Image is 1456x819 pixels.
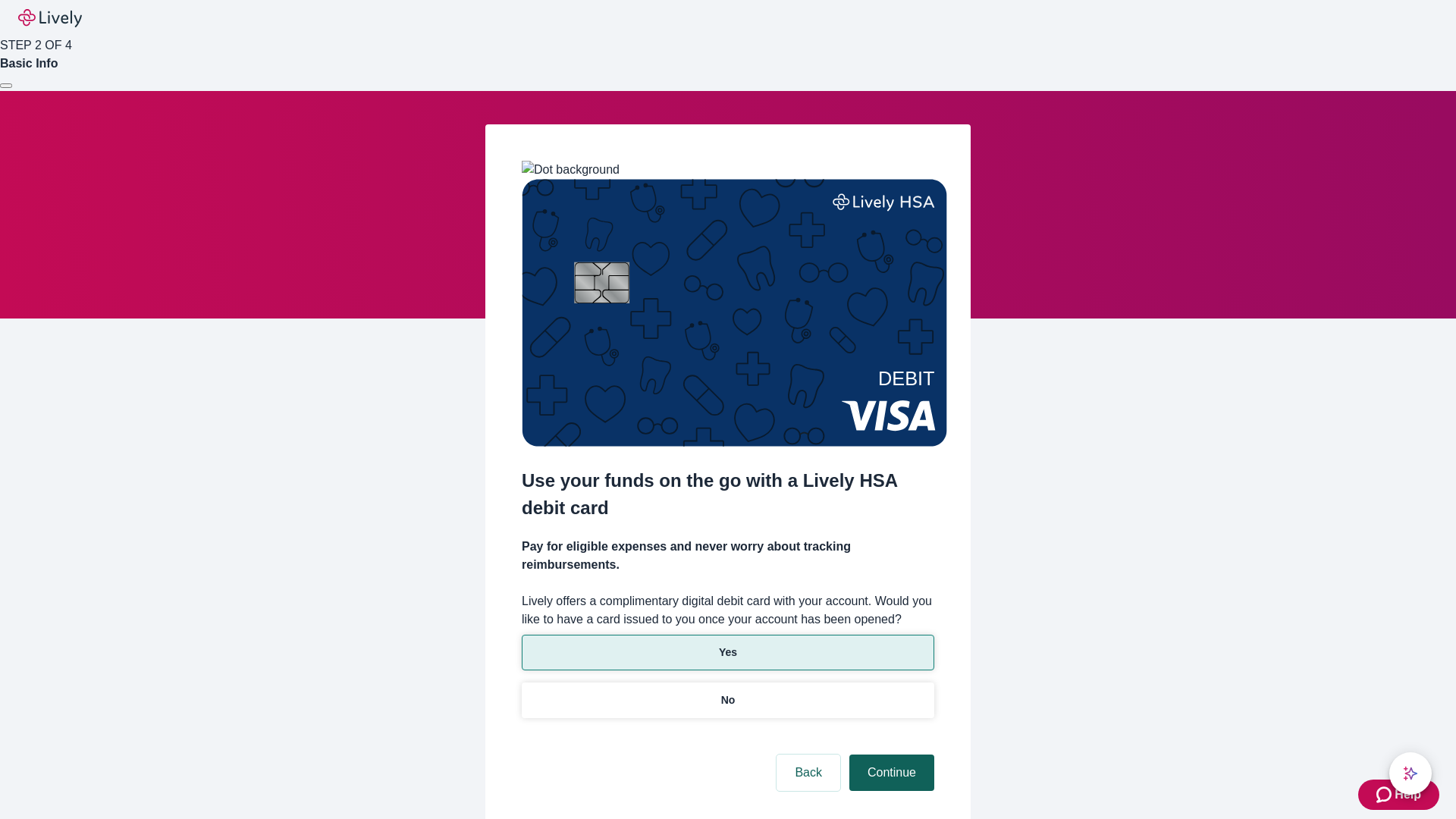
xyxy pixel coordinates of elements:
button: chat [1389,752,1432,795]
img: Debit card [522,179,947,447]
p: Yes [719,645,737,661]
button: Zendesk support iconHelp [1358,780,1439,810]
h4: Pay for eligible expenses and never worry about tracking reimbursements. [522,538,934,574]
label: Lively offers a complimentary digital debit card with your account. Would you like to have a card... [522,592,934,629]
svg: Lively AI Assistant [1403,766,1418,781]
button: Continue [849,755,934,791]
button: Back [777,755,840,791]
img: Dot background [522,161,620,179]
svg: Zendesk support icon [1376,786,1395,804]
span: Help [1395,786,1421,804]
p: No [721,692,736,708]
button: Yes [522,635,934,670]
img: Lively [18,9,82,27]
button: No [522,682,934,718]
h2: Use your funds on the go with a Lively HSA debit card [522,467,934,522]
